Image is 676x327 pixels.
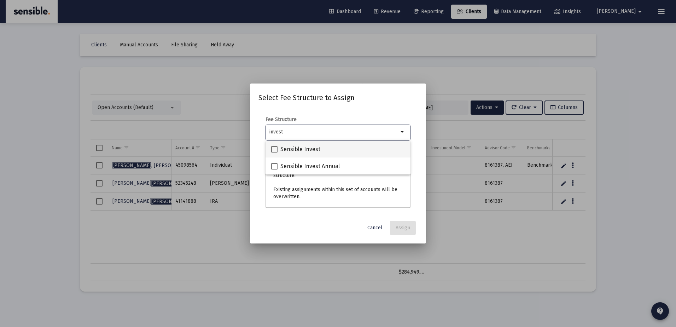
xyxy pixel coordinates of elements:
[266,116,297,122] label: Fee Structure
[280,162,340,171] span: Sensible Invest Annual
[269,129,398,135] input: Select fee structures
[396,225,410,231] span: Assign
[362,221,388,235] button: Cancel
[390,221,416,235] button: Assign
[258,92,418,103] h2: Select Fee Structure to Assign
[398,128,407,136] mat-icon: arrow_drop_down
[280,145,320,154] span: Sensible Invest
[266,157,410,208] div: You are assigning to the selected fee structure. Existing assignments within this set of accounts...
[367,225,383,231] span: Cancel
[269,128,398,136] mat-chip-list: Selection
